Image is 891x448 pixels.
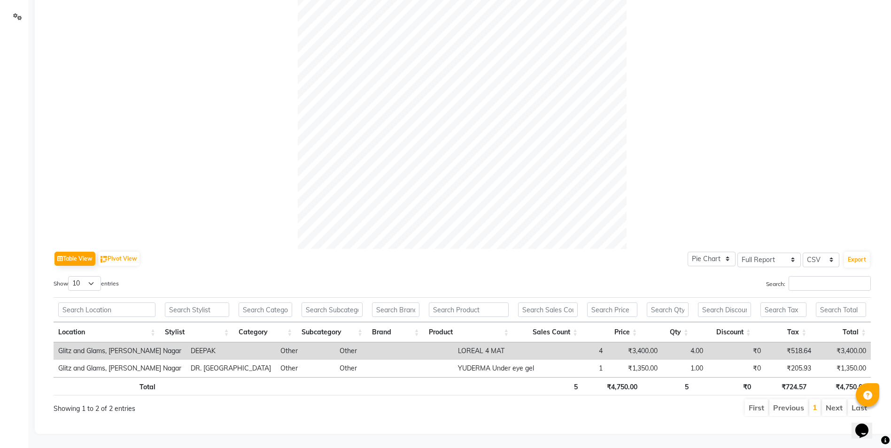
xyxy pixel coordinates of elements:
[582,377,642,395] th: ₹4,750.00
[429,302,509,317] input: Search Product
[816,302,866,317] input: Search Total
[424,322,514,342] th: Product: activate to sort column ascending
[297,322,367,342] th: Subcategory: activate to sort column ascending
[54,322,160,342] th: Location: activate to sort column ascending
[698,302,751,317] input: Search Discount
[587,302,637,317] input: Search Price
[756,322,812,342] th: Tax: activate to sort column ascending
[693,377,756,395] th: ₹0
[513,377,582,395] th: 5
[335,360,402,377] td: Other
[234,322,297,342] th: Category: activate to sort column ascending
[54,377,160,395] th: Total
[54,398,386,414] div: Showing 1 to 2 of 2 entries
[766,276,871,291] label: Search:
[852,410,882,439] iframe: chat widget
[54,252,95,266] button: Table View
[789,276,871,291] input: Search:
[816,342,871,360] td: ₹3,400.00
[54,342,186,360] td: Glitz and Glams, [PERSON_NAME] Nagar
[766,342,816,360] td: ₹518.64
[513,322,582,342] th: Sales Count: activate to sort column ascending
[54,276,119,291] label: Show entries
[766,360,816,377] td: ₹205.93
[101,256,108,263] img: pivot.png
[844,252,870,268] button: Export
[58,302,155,317] input: Search Location
[642,377,693,395] th: 5
[582,322,642,342] th: Price: activate to sort column ascending
[186,360,276,377] td: DR. [GEOGRAPHIC_DATA]
[662,342,708,360] td: 4.00
[642,322,693,342] th: Qty: activate to sort column ascending
[372,302,419,317] input: Search Brand
[811,377,871,395] th: ₹4,750.00
[816,360,871,377] td: ₹1,350.00
[453,360,542,377] td: YUDERMA Under eye gel
[98,252,139,266] button: Pivot View
[693,322,756,342] th: Discount: activate to sort column ascending
[165,302,229,317] input: Search Stylist
[811,322,871,342] th: Total: activate to sort column ascending
[518,302,578,317] input: Search Sales Count
[68,276,101,291] select: Showentries
[186,342,276,360] td: DEEPAK
[756,377,812,395] th: ₹724.57
[542,342,607,360] td: 4
[760,302,807,317] input: Search Tax
[708,342,766,360] td: ₹0
[335,342,402,360] td: Other
[239,302,293,317] input: Search Category
[607,360,662,377] td: ₹1,350.00
[302,302,363,317] input: Search Subcategory
[160,322,234,342] th: Stylist: activate to sort column ascending
[276,342,335,360] td: Other
[662,360,708,377] td: 1.00
[54,360,186,377] td: Glitz and Glams, [PERSON_NAME] Nagar
[276,360,335,377] td: Other
[647,302,689,317] input: Search Qty
[813,402,817,412] a: 1
[453,342,542,360] td: LOREAL 4 MAT
[542,360,607,377] td: 1
[607,342,662,360] td: ₹3,400.00
[367,322,424,342] th: Brand: activate to sort column ascending
[708,360,766,377] td: ₹0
